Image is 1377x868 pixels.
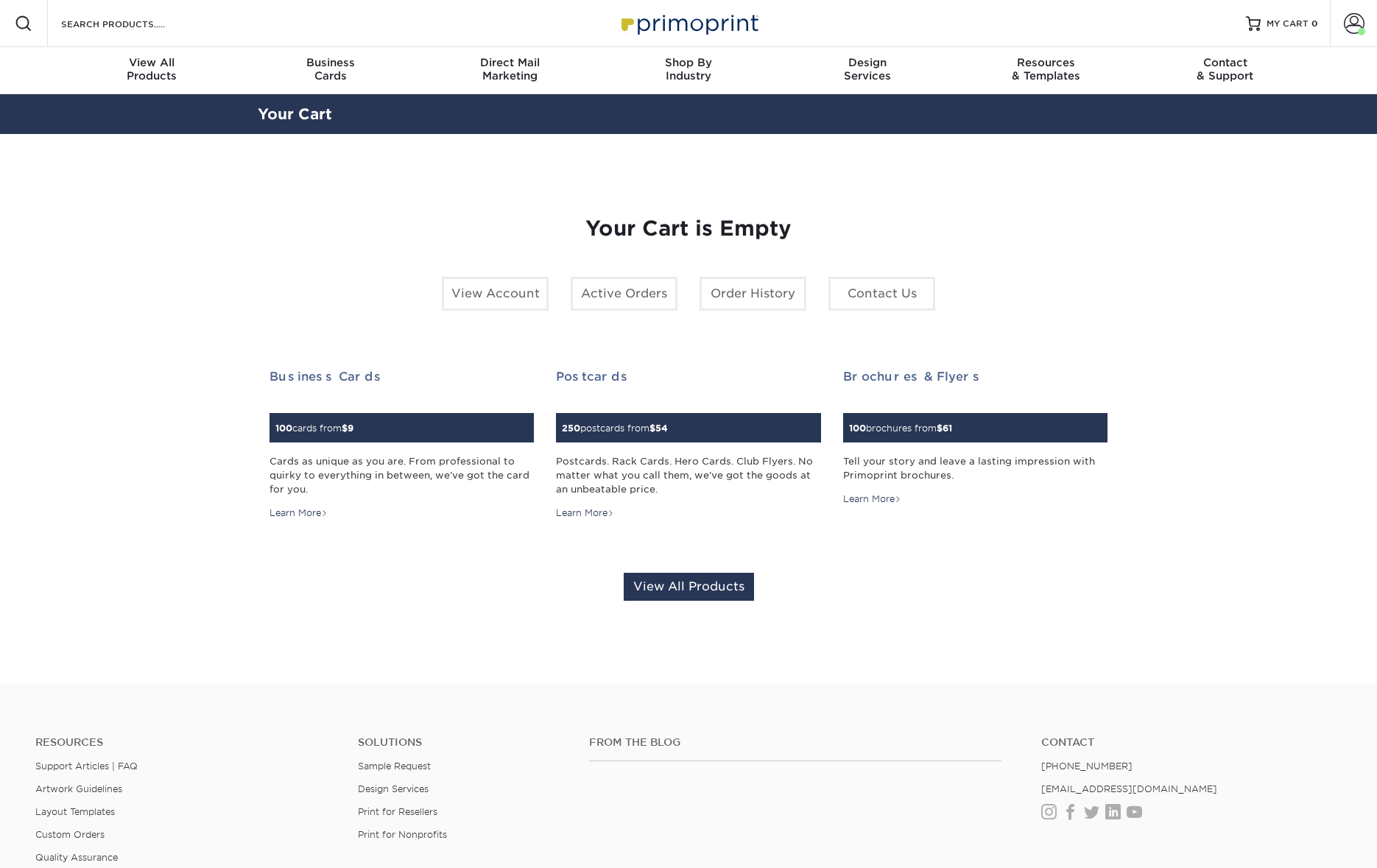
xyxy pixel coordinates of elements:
[258,105,332,123] a: Your Cart
[562,423,668,434] small: postcards from
[35,761,138,772] a: Support Articles | FAQ
[778,47,957,94] a: DesignServices
[270,370,534,521] a: Business Cards 100cards from$9 Cards as unique as you are. From professional to quirky to everyth...
[35,829,105,840] a: Custom Orders
[843,493,901,506] div: Learn More
[242,56,420,69] span: Business
[358,829,447,840] a: Print for Nonprofits
[1135,56,1314,69] span: Contact
[943,423,952,434] span: 61
[957,56,1135,69] span: Resources
[242,56,420,82] div: Cards
[270,507,328,520] div: Learn More
[599,56,778,82] div: Industry
[599,56,778,69] span: Shop By
[828,277,935,311] a: Contact Us
[60,15,203,32] input: SEARCH PRODUCTS.....
[778,56,957,82] div: Services
[778,56,957,69] span: Design
[420,56,599,82] div: Marketing
[348,423,353,434] span: 9
[35,736,336,749] h4: Resources
[562,423,580,434] span: 250
[589,736,1001,749] h4: From the Blog
[556,370,820,521] a: Postcards 250postcards from$54 Postcards. Rack Cards. Hero Cards. Club Flyers. No matter what you...
[270,216,1107,241] h1: Your Cart is Empty
[358,736,566,749] h4: Solutions
[556,507,614,520] div: Learn More
[624,573,754,601] a: View All Products
[342,423,348,434] span: $
[358,761,431,772] a: Sample Request
[1041,761,1133,772] a: [PHONE_NUMBER]
[35,852,118,863] a: Quality Assurance
[937,423,943,434] span: $
[957,47,1135,94] a: Resources& Templates
[358,783,429,794] a: Design Services
[843,370,1107,507] a: Brochures & Flyers 100brochures from$61 Tell your story and leave a lasting impression with Primo...
[275,423,292,434] span: 100
[1135,56,1314,82] div: & Support
[700,277,806,311] a: Order History
[556,370,820,384] h2: Postcards
[63,47,242,94] a: View AllProducts
[275,423,353,434] small: cards from
[1135,47,1314,94] a: Contact& Support
[35,806,115,817] a: Layout Templates
[599,47,778,94] a: Shop ByIndustry
[270,370,534,384] h2: Business Cards
[358,806,437,817] a: Print for Resellers
[420,47,599,94] a: Direct MailMarketing
[655,423,668,434] span: 54
[615,7,762,39] img: Primoprint
[843,370,1107,384] h2: Brochures & Flyers
[442,277,549,311] a: View Account
[649,423,655,434] span: $
[270,454,534,497] div: Cards as unique as you are. From professional to quirky to everything in between, we've got the c...
[35,783,122,794] a: Artwork Guidelines
[1041,736,1342,749] a: Contact
[1041,783,1217,794] a: [EMAIL_ADDRESS][DOMAIN_NAME]
[1267,18,1309,30] span: MY CART
[242,47,420,94] a: BusinessCards
[849,423,952,434] small: brochures from
[571,277,677,311] a: Active Orders
[843,454,1107,482] div: Tell your story and leave a lasting impression with Primoprint brochures.
[556,454,820,497] div: Postcards. Rack Cards. Hero Cards. Club Flyers. No matter what you call them, we've got the goods...
[1311,18,1318,29] span: 0
[420,56,599,69] span: Direct Mail
[849,423,866,434] span: 100
[957,56,1135,82] div: & Templates
[63,56,242,69] span: View All
[63,56,242,82] div: Products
